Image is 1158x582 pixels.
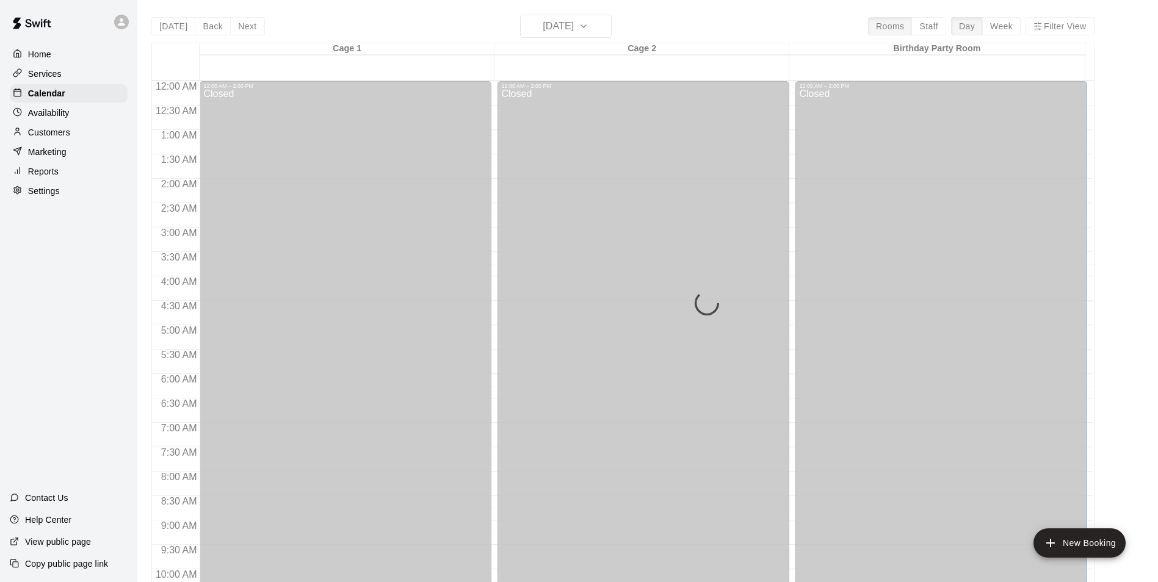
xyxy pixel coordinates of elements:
span: 1:30 AM [158,154,200,165]
a: Reports [10,162,128,181]
span: 7:30 AM [158,447,200,458]
span: 3:30 AM [158,252,200,262]
p: Marketing [28,146,67,158]
a: Marketing [10,143,128,161]
span: 7:00 AM [158,423,200,433]
span: 1:00 AM [158,130,200,140]
span: 8:30 AM [158,496,200,506]
span: 5:30 AM [158,350,200,360]
div: 12:00 AM – 2:00 PM [501,83,786,89]
p: Settings [28,185,60,197]
button: add [1033,528,1126,558]
p: Home [28,48,51,60]
span: 9:30 AM [158,545,200,555]
a: Services [10,65,128,83]
p: Customers [28,126,70,138]
span: 12:30 AM [153,106,200,116]
a: Calendar [10,84,128,102]
p: Reports [28,165,59,178]
p: Availability [28,107,70,119]
a: Availability [10,104,128,122]
span: 6:30 AM [158,398,200,409]
span: 5:00 AM [158,325,200,336]
span: 10:00 AM [153,569,200,580]
p: Copy public page link [25,558,108,570]
a: Customers [10,123,128,142]
span: 4:00 AM [158,276,200,287]
p: View public page [25,536,91,548]
p: Calendar [28,87,65,99]
p: Contact Us [25,492,68,504]
span: 2:30 AM [158,203,200,214]
div: 12:00 AM – 2:00 PM [799,83,1084,89]
span: 3:00 AM [158,228,200,238]
div: Birthday Party Room [789,43,1084,55]
span: 8:00 AM [158,472,200,482]
p: Services [28,68,62,80]
span: 9:00 AM [158,520,200,531]
a: Settings [10,182,128,200]
div: Cage 2 [494,43,789,55]
span: 2:00 AM [158,179,200,189]
span: 4:30 AM [158,301,200,311]
div: 12:00 AM – 2:00 PM [203,83,488,89]
span: 6:00 AM [158,374,200,384]
div: Cage 1 [200,43,494,55]
a: Home [10,45,128,63]
p: Help Center [25,514,71,526]
span: 12:00 AM [153,81,200,92]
